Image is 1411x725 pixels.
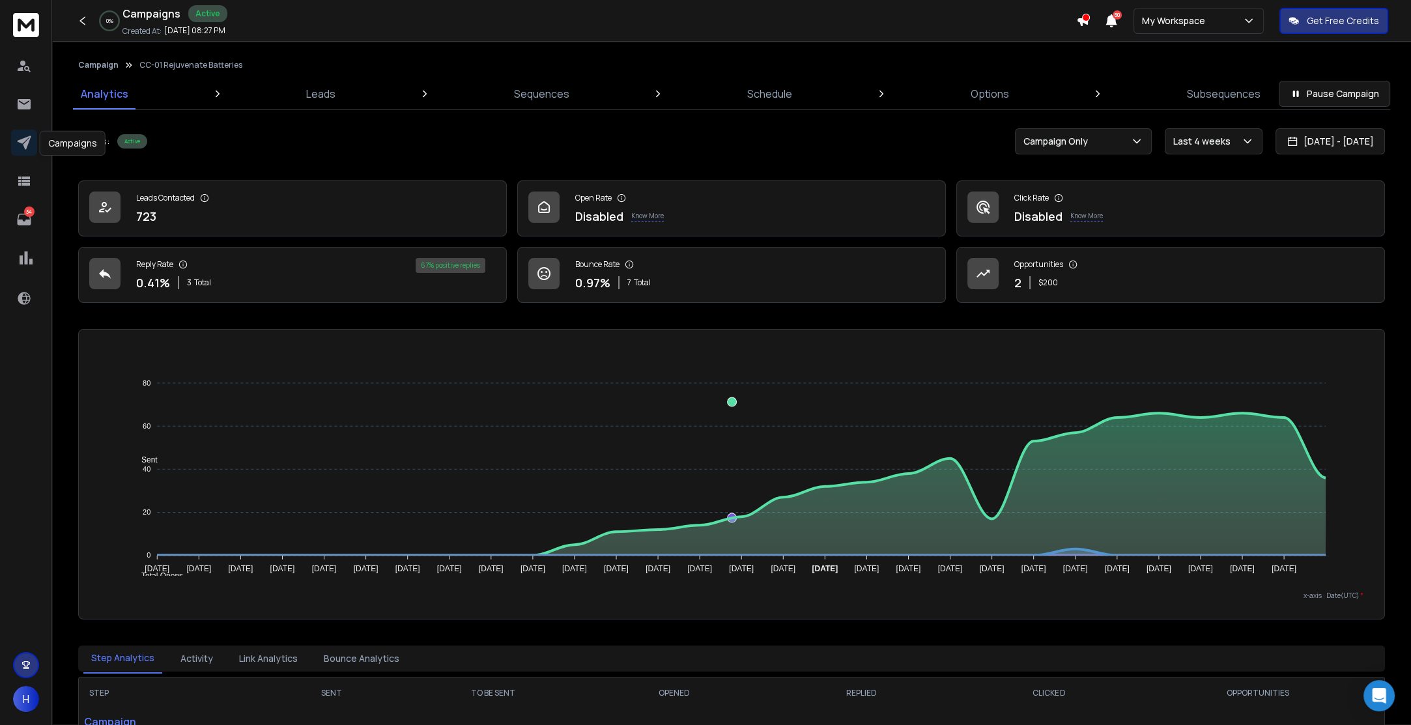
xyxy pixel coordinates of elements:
[1363,680,1395,711] div: Open Intercom Messenger
[687,564,712,573] tspan: [DATE]
[136,274,170,292] p: 0.41 %
[591,677,757,709] th: OPENED
[394,677,591,709] th: TO BE SENT
[231,644,306,673] button: Link Analytics
[132,571,183,580] span: Total Opens
[1173,135,1236,148] p: Last 4 weeks
[634,277,651,288] span: Total
[1272,564,1296,573] tspan: [DATE]
[268,677,395,709] th: SENT
[83,644,162,674] button: Step Analytics
[73,78,136,109] a: Analytics
[1070,211,1103,221] p: Know More
[194,277,211,288] span: Total
[311,564,336,573] tspan: [DATE]
[1142,14,1210,27] p: My Workspace
[306,86,335,102] p: Leads
[139,60,242,70] p: CC-01 Rejuvenate Batteries
[1014,193,1049,203] p: Click Rate
[1229,564,1254,573] tspan: [DATE]
[78,180,507,236] a: Leads Contacted723
[270,564,294,573] tspan: [DATE]
[1062,564,1087,573] tspan: [DATE]
[117,134,147,149] div: Active
[78,60,119,70] button: Campaign
[78,247,507,303] a: Reply Rate0.41%3Total67% positive replies
[1307,14,1379,27] p: Get Free Credits
[1279,81,1390,107] button: Pause Campaign
[937,564,962,573] tspan: [DATE]
[771,564,795,573] tspan: [DATE]
[646,564,670,573] tspan: [DATE]
[1021,564,1046,573] tspan: [DATE]
[187,277,192,288] span: 3
[1014,259,1063,270] p: Opportunities
[353,564,378,573] tspan: [DATE]
[136,259,173,270] p: Reply Rate
[517,180,946,236] a: Open RateDisabledKnow More
[757,677,966,709] th: REPLIED
[1279,8,1388,34] button: Get Free Credits
[1188,564,1212,573] tspan: [DATE]
[979,564,1004,573] tspan: [DATE]
[145,564,169,573] tspan: [DATE]
[298,78,343,109] a: Leads
[147,551,150,559] tspan: 0
[956,180,1385,236] a: Click RateDisabledKnow More
[40,131,106,156] div: Campaigns
[627,277,631,288] span: 7
[186,564,211,573] tspan: [DATE]
[956,247,1385,303] a: Opportunities2$200
[173,644,221,673] button: Activity
[604,564,629,573] tspan: [DATE]
[575,259,620,270] p: Bounce Rate
[1014,274,1021,292] p: 2
[1179,78,1268,109] a: Subsequences
[517,247,946,303] a: Bounce Rate0.97%7Total
[13,686,39,712] button: H
[514,86,569,102] p: Sequences
[1276,128,1385,154] button: [DATE] - [DATE]
[966,677,1132,709] th: CLICKED
[395,564,420,573] tspan: [DATE]
[142,508,150,516] tspan: 20
[81,86,128,102] p: Analytics
[142,379,150,387] tspan: 80
[316,644,407,673] button: Bounce Analytics
[100,591,1363,601] p: x-axis : Date(UTC)
[1187,86,1261,102] p: Subsequences
[896,564,920,573] tspan: [DATE]
[188,5,227,22] div: Active
[562,564,586,573] tspan: [DATE]
[1132,677,1385,709] th: OPPORTUNITIES
[164,25,225,36] p: [DATE] 08:27 PM
[228,564,253,573] tspan: [DATE]
[436,564,461,573] tspan: [DATE]
[142,465,150,473] tspan: 40
[1146,564,1171,573] tspan: [DATE]
[575,193,612,203] p: Open Rate
[739,78,800,109] a: Schedule
[1038,277,1058,288] p: $ 200
[1023,135,1093,148] p: Campaign Only
[416,258,485,273] div: 67 % positive replies
[575,207,623,225] p: Disabled
[1104,564,1129,573] tspan: [DATE]
[478,564,503,573] tspan: [DATE]
[631,211,664,221] p: Know More
[520,564,545,573] tspan: [DATE]
[575,274,610,292] p: 0.97 %
[79,677,268,709] th: STEP
[729,564,754,573] tspan: [DATE]
[963,78,1017,109] a: Options
[1014,207,1062,225] p: Disabled
[1113,10,1122,20] span: 50
[122,6,180,21] h1: Campaigns
[747,86,792,102] p: Schedule
[106,17,113,25] p: 0 %
[24,206,35,217] p: 34
[11,206,37,233] a: 34
[971,86,1009,102] p: Options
